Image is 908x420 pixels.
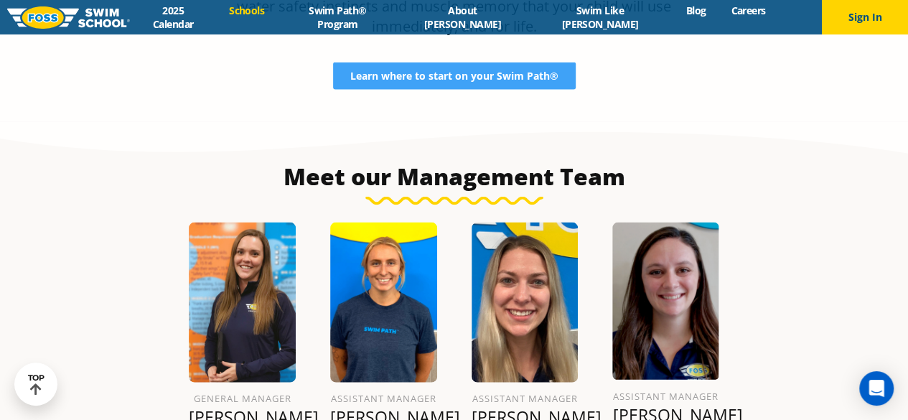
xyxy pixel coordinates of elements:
[527,4,673,31] a: Swim Like [PERSON_NAME]
[330,390,437,407] h6: Assistant Manager
[472,223,579,383] img: FOSS-Profile-Photo-8.png
[719,4,778,17] a: Careers
[7,6,130,29] img: FOSS Swim School Logo
[472,390,579,407] h6: Assistant Manager
[277,4,398,31] a: Swim Path® Program
[130,4,217,31] a: 2025 Calendar
[333,62,576,90] a: Learn where to start on your Swim Path®
[673,4,719,17] a: Blog
[612,388,719,405] h6: Assistant Manager
[330,223,437,383] img: Em-Scholz-1.png
[612,223,719,381] img: Faryn.png
[28,373,45,396] div: TOP
[859,371,894,406] div: Open Intercom Messenger
[217,4,277,17] a: Schools
[189,390,296,407] h6: General Manager
[350,71,558,81] span: Learn where to start on your Swim Path®
[189,223,296,383] img: MICHELLE_L_2019_WEB-1.jpg
[398,4,527,31] a: About [PERSON_NAME]
[116,162,793,191] h3: Meet our Management Team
